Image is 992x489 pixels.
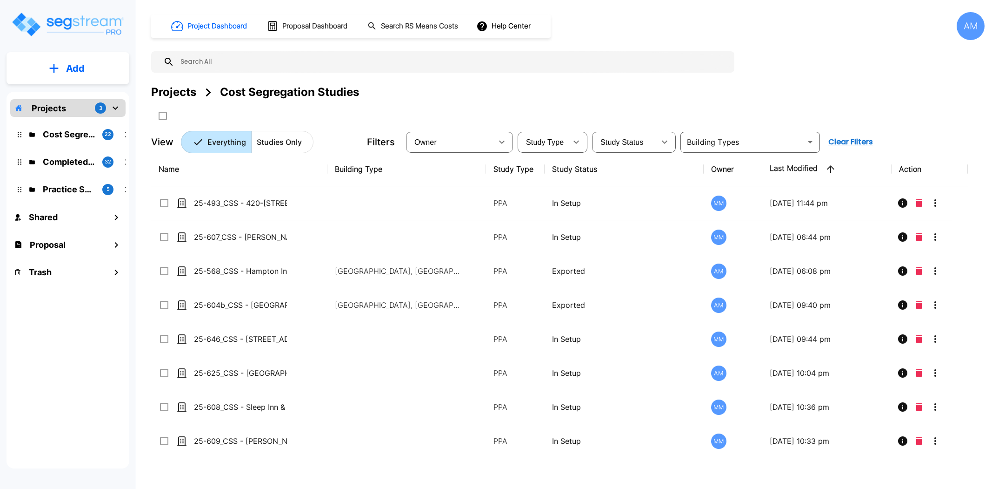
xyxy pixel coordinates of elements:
input: Building Types [683,136,802,149]
button: More-Options [926,330,945,348]
button: Studies Only [251,131,313,153]
p: PPA [493,333,537,345]
p: PPA [493,435,537,447]
button: More-Options [926,432,945,450]
div: Select [519,129,567,155]
button: Info [893,262,912,280]
div: Select [594,129,655,155]
button: Search RS Means Costs [364,17,463,35]
button: Delete [912,432,926,450]
p: In Setup [552,197,696,209]
div: Projects [151,84,196,101]
p: [DATE] 06:44 pm [770,231,884,243]
button: Proposal Dashboard [263,16,353,36]
p: Completed Projects [43,156,95,168]
button: More-Options [926,398,945,416]
div: MM [711,400,726,415]
p: PPA [493,401,537,413]
p: 25-646_CSS - [STREET_ADDRESS][PERSON_NAME] - TRES Real Estate Services - [PERSON_NAME] [194,333,287,345]
button: Info [893,296,912,314]
button: Delete [912,262,926,280]
p: In Setup [552,231,696,243]
div: Cost Segregation Studies [220,84,359,101]
p: PPA [493,367,537,379]
p: 32 [105,158,111,166]
button: Add [7,55,129,82]
p: [DATE] 10:33 pm [770,435,884,447]
button: SelectAll [153,107,172,125]
p: Cost Segregation Studies [43,128,95,141]
div: MM [711,434,726,449]
div: AM [711,298,726,313]
p: Exported [552,299,696,311]
div: MM [711,332,726,347]
h1: Trash [29,266,52,278]
button: Project Dashboard [167,16,252,36]
p: In Setup [552,333,696,345]
p: 22 [105,130,111,138]
button: Info [893,398,912,416]
p: [DATE] 06:08 pm [770,265,884,277]
button: More-Options [926,296,945,314]
span: Study Type [526,138,564,146]
p: View [151,135,173,149]
div: AM [957,12,985,40]
img: Logo [11,11,125,38]
button: Info [893,194,912,212]
div: MM [711,196,726,211]
th: Building Type [327,152,486,186]
th: Owner [704,152,762,186]
p: Practice Samples [43,183,95,196]
p: PPA [493,197,537,209]
div: Select [408,129,493,155]
p: Filters [367,135,395,149]
th: Last Modified [762,152,892,186]
span: Owner [414,138,437,146]
span: Study Status [600,138,644,146]
p: [DATE] 10:36 pm [770,401,884,413]
p: 25-607_CSS - [PERSON_NAME] Oakland Mixed Use [GEOGRAPHIC_DATA], [GEOGRAPHIC_DATA] - [PERSON_NAME]... [194,231,287,243]
p: 25-609_CSS - [PERSON_NAME] Oshkosh, [GEOGRAPHIC_DATA] - Serenity Hosp - [PERSON_NAME] [194,435,287,447]
button: Info [893,364,912,382]
input: Search All [174,51,730,73]
th: Action [892,152,968,186]
h1: Project Dashboard [187,21,247,32]
p: [DATE] 09:40 pm [770,299,884,311]
button: Delete [912,194,926,212]
th: Name [151,152,327,186]
button: Delete [912,398,926,416]
th: Study Status [545,152,703,186]
p: In Setup [552,401,696,413]
button: More-Options [926,228,945,246]
h1: Proposal Dashboard [282,21,347,32]
p: 25-625_CSS - [GEOGRAPHIC_DATA] [GEOGRAPHIC_DATA], [GEOGRAPHIC_DATA] - Greens Group 11 LLC - [GEOG... [194,367,287,379]
button: More-Options [926,194,945,212]
h1: Shared [29,211,58,224]
h1: Search RS Means Costs [381,21,458,32]
button: Info [893,330,912,348]
p: Projects [32,102,66,115]
p: [GEOGRAPHIC_DATA], [GEOGRAPHIC_DATA] [335,265,460,277]
p: 25-608_CSS - Sleep Inn & Suites [GEOGRAPHIC_DATA], [GEOGRAPHIC_DATA] - Serenity Hosp - [PERSON_NAME] [194,401,287,413]
p: [DATE] 10:04 pm [770,367,884,379]
div: Platform [181,131,313,153]
button: Delete [912,228,926,246]
div: MM [711,230,726,245]
button: Help Center [474,17,534,35]
p: [DATE] 09:44 pm [770,333,884,345]
p: [GEOGRAPHIC_DATA], [GEOGRAPHIC_DATA] [335,299,460,311]
p: PPA [493,299,537,311]
button: Open [804,136,817,149]
div: AM [711,264,726,279]
p: Everything [207,136,246,148]
button: Info [893,228,912,246]
p: Add [66,61,85,75]
p: In Setup [552,367,696,379]
button: More-Options [926,364,945,382]
p: In Setup [552,435,696,447]
p: Studies Only [257,136,302,148]
p: [DATE] 11:44 pm [770,197,884,209]
p: PPA [493,231,537,243]
div: AM [711,366,726,381]
p: 3 [99,104,102,112]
